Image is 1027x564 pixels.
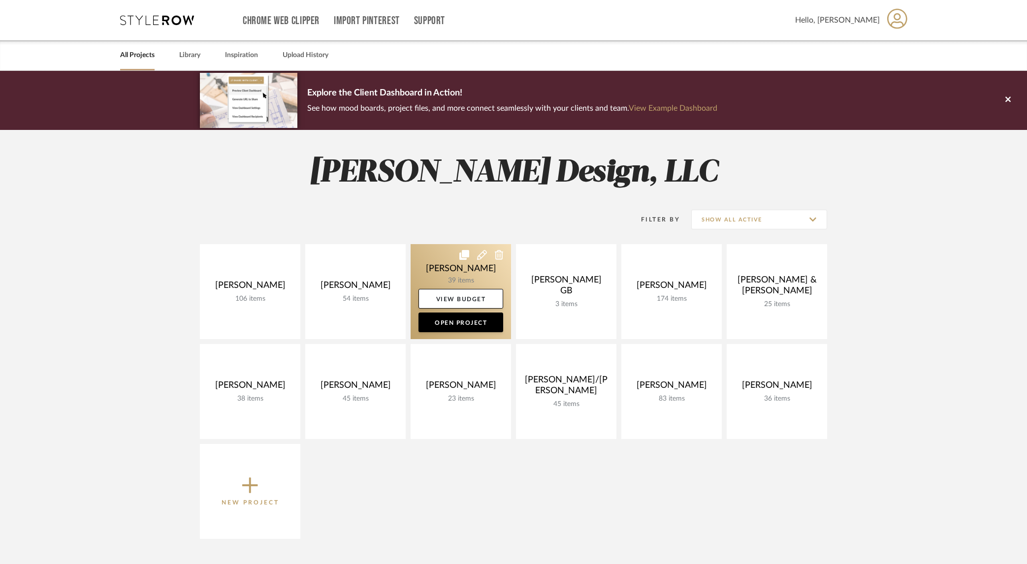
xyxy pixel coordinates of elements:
div: [PERSON_NAME] GB [524,275,609,300]
div: 23 items [418,395,503,403]
div: [PERSON_NAME] [629,280,714,295]
div: 54 items [313,295,398,303]
div: [PERSON_NAME]/[PERSON_NAME] [524,375,609,400]
div: 174 items [629,295,714,303]
div: [PERSON_NAME] [208,380,292,395]
div: [PERSON_NAME] & [PERSON_NAME] [735,275,819,300]
div: [PERSON_NAME] [313,280,398,295]
a: All Projects [120,49,155,62]
a: Library [179,49,200,62]
a: Inspiration [225,49,258,62]
a: View Example Dashboard [629,104,717,112]
div: [PERSON_NAME] [208,280,292,295]
div: 45 items [313,395,398,403]
button: New Project [200,444,300,539]
div: 83 items [629,395,714,403]
a: Open Project [418,313,503,332]
div: 45 items [524,400,609,408]
div: 36 items [735,395,819,403]
span: Hello, [PERSON_NAME] [795,14,880,26]
img: d5d033c5-7b12-40c2-a960-1ecee1989c38.png [200,73,297,127]
div: 3 items [524,300,609,309]
div: [PERSON_NAME] [418,380,503,395]
p: See how mood boards, project files, and more connect seamlessly with your clients and team. [307,101,717,115]
a: Support [414,17,445,25]
a: Chrome Web Clipper [243,17,320,25]
div: [PERSON_NAME] [735,380,819,395]
p: New Project [222,498,279,507]
a: Upload History [283,49,328,62]
div: Filter By [628,215,680,224]
p: Explore the Client Dashboard in Action! [307,86,717,101]
div: [PERSON_NAME] [629,380,714,395]
div: 38 items [208,395,292,403]
div: 25 items [735,300,819,309]
div: [PERSON_NAME] [313,380,398,395]
a: Import Pinterest [334,17,400,25]
h2: [PERSON_NAME] Design, LLC [159,155,868,191]
a: View Budget [418,289,503,309]
div: 106 items [208,295,292,303]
